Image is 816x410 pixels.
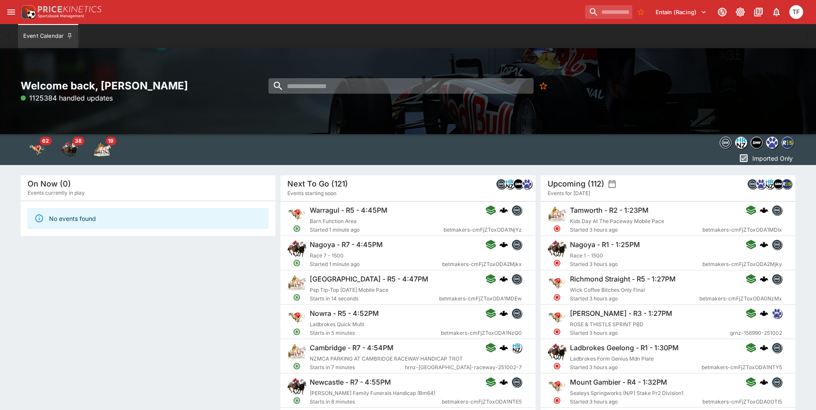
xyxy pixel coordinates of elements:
div: grnz [772,308,782,318]
img: betmakers.png [772,274,782,284]
img: logo-cerberus.svg [499,378,508,386]
img: horse_racing [61,141,78,158]
span: Starts in 7 minutes [310,363,405,372]
div: racingandsports [782,137,794,149]
button: Imported Only [736,151,795,165]
img: logo-cerberus.svg [760,275,768,283]
img: grnz.png [522,179,532,189]
div: racingandsports [782,179,792,189]
div: samemeetingmulti [773,179,783,189]
div: Harness Racing [94,141,111,158]
div: Horse Racing [61,141,78,158]
img: horse_racing.png [548,239,567,258]
div: cerberus [499,240,508,249]
div: betmakers [511,239,522,250]
span: Race 1 - 1500 [570,252,603,259]
img: hrnz.png [512,343,521,352]
div: cerberus [760,240,768,249]
img: greyhound_racing.png [548,377,567,396]
img: logo-cerberus.svg [760,240,768,249]
span: Ladbrokes Form Genius Mdn Plate [570,355,654,362]
div: Greyhound Racing [28,141,46,158]
span: 38 [72,137,84,145]
img: samemeetingmulti.png [751,137,762,148]
img: logo-cerberus.svg [499,206,508,214]
div: hrnz [764,179,775,189]
div: betmakers [511,308,522,318]
span: Race 7 - 1500 [310,252,344,259]
svg: Closed [553,294,561,301]
span: betmakers-cmFjZToxODA0NzMx [699,294,782,303]
span: betmakers-cmFjZToxODA1MDEw [439,294,522,303]
img: betmakers.png [512,205,521,215]
div: Event type filters [718,134,795,151]
h6: Warragul - R5 - 4:45PM [310,206,388,215]
h6: Nowra - R5 - 4:52PM [310,309,379,318]
img: betmakers.png [512,274,521,284]
svg: Open [293,397,301,404]
img: betmakers.png [772,205,782,215]
img: PriceKinetics Logo [19,3,36,21]
button: Notifications [769,4,784,20]
span: Started 3 hours ago [570,398,702,406]
div: betmakers [772,205,782,215]
svg: Closed [553,259,561,267]
img: greyhound_racing [28,141,46,158]
img: logo-cerberus.svg [499,240,508,249]
span: Started 3 hours ago [570,226,702,234]
div: grnz [766,137,778,149]
button: Select Tenant [650,5,712,19]
div: betmakers [747,179,757,189]
div: betmakers [772,377,782,387]
button: No Bookmarks [536,78,551,94]
span: Started 3 hours ago [570,329,730,337]
div: betmakers [772,274,782,284]
button: Toggle light/dark mode [733,4,748,20]
img: logo-cerberus.svg [499,275,508,283]
input: search [585,5,632,19]
img: racingandsports.jpeg [782,179,791,189]
div: hrnz [505,179,515,189]
svg: Closed [553,397,561,404]
button: Tom Flynn [787,3,806,21]
img: hrnz.png [505,179,514,189]
div: betmakers [496,179,506,189]
div: grnz [522,179,532,189]
img: betmakers.png [772,343,782,352]
div: cerberus [760,309,768,318]
img: grnz.png [767,137,778,148]
div: betmakers [720,137,732,149]
div: betmakers [511,377,522,387]
h6: Mount Gambier - R4 - 1:32PM [570,378,667,387]
img: betmakers.png [512,377,521,387]
img: samemeetingmulti.png [514,179,523,189]
div: cerberus [760,378,768,386]
h6: Richmond Straight - R5 - 1:27PM [570,275,676,284]
p: 1125384 handled updates [21,93,113,103]
span: Started 3 hours ago [570,294,699,303]
img: betmakers.png [496,179,506,189]
img: harness_racing [94,141,111,158]
span: betmakers-cmFjZToxODA1NTY5 [702,363,782,372]
img: greyhound_racing.png [548,308,567,327]
img: harness_racing.png [287,274,306,293]
img: betmakers.png [772,240,782,249]
h5: Next To Go (121) [287,179,348,189]
img: logo-cerberus.svg [760,343,768,352]
img: samemeetingmulti.png [773,179,783,189]
svg: Open [293,328,301,336]
img: horse_racing.png [287,377,306,396]
img: racingandsports.jpeg [782,137,793,148]
span: Events for [DATE] [548,189,590,198]
img: logo-cerberus.svg [499,309,508,318]
svg: Open [293,294,301,301]
img: greyhound_racing.png [287,308,306,327]
button: No Bookmarks [634,5,648,19]
span: 19 [105,137,116,145]
span: Starts in 5 minutes [310,329,441,337]
span: betmakers-cmFjZToxODA0OTI5 [702,398,782,406]
span: Events currently in play [28,189,85,197]
button: Event Calendar [18,24,78,48]
div: betmakers [772,343,782,353]
h5: On Now (0) [28,179,71,189]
